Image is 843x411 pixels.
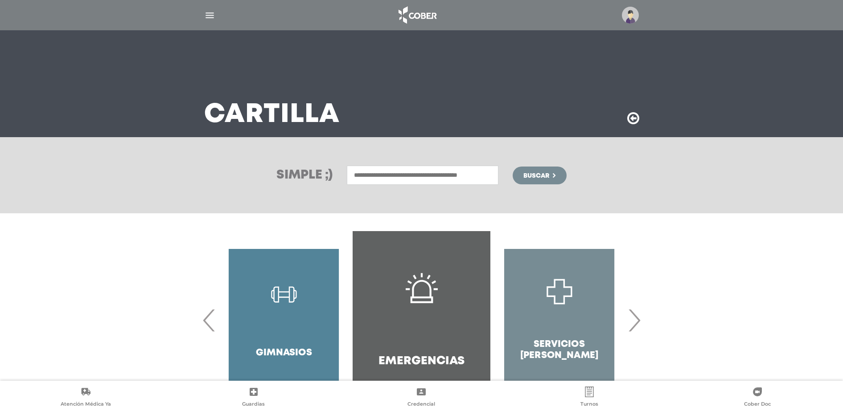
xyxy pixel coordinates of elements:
[744,401,771,409] span: Cober Doc
[673,387,841,409] a: Cober Doc
[513,167,566,184] button: Buscar
[2,387,170,409] a: Atención Médica Ya
[580,401,598,409] span: Turnos
[407,401,435,409] span: Credencial
[353,231,490,409] a: Emergencias
[506,387,674,409] a: Turnos
[337,387,506,409] a: Credencial
[242,401,265,409] span: Guardias
[204,10,215,21] img: Cober_menu-lines-white.svg
[378,354,465,368] h4: Emergencias
[625,296,643,344] span: Next
[201,296,218,344] span: Previous
[61,401,111,409] span: Atención Médica Ya
[394,4,440,26] img: logo_cober_home-white.png
[204,103,340,126] h3: Cartilla
[523,173,549,179] span: Buscar
[170,387,338,409] a: Guardias
[622,7,639,24] img: profile-placeholder.svg
[276,169,333,182] h3: Simple ;)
